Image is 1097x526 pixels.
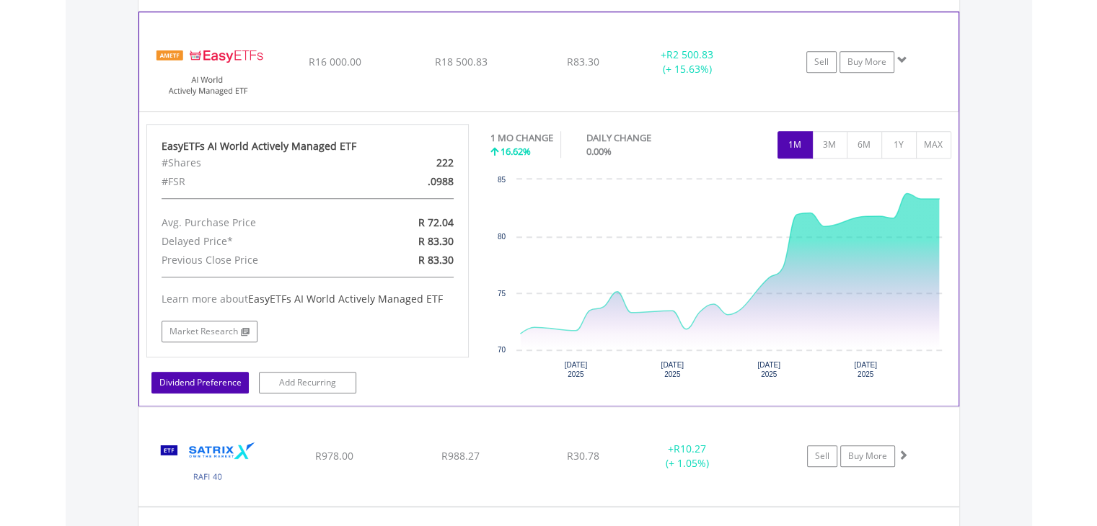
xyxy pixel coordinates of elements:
div: #FSR [151,172,360,191]
span: R988.27 [441,449,480,463]
text: [DATE] 2025 [854,361,877,378]
text: [DATE] 2025 [757,361,780,378]
text: 85 [498,176,506,184]
button: 3M [812,131,847,159]
button: 1Y [881,131,917,159]
div: Chart. Highcharts interactive chart. [490,172,951,388]
a: Buy More [840,445,895,467]
text: [DATE] 2025 [661,361,684,378]
span: R16 000.00 [308,55,361,68]
span: 0.00% [586,145,612,158]
button: MAX [916,131,951,159]
span: R 83.30 [418,234,454,248]
a: Buy More [840,51,894,73]
button: 6M [847,131,882,159]
text: 80 [498,233,506,241]
div: 1 MO CHANGE [490,131,553,145]
span: R83.30 [567,55,599,68]
a: Add Recurring [259,372,356,393]
text: 75 [498,290,506,298]
span: R 72.04 [418,215,454,229]
div: + (+ 15.63%) [633,48,741,76]
button: 1M [777,131,813,159]
div: DAILY CHANGE [586,131,702,145]
div: Delayed Price* [151,232,360,251]
div: #Shares [151,153,360,172]
span: R2 500.83 [666,48,713,61]
span: R 83.30 [418,253,454,267]
div: 222 [360,153,464,172]
div: Avg. Purchase Price [151,213,360,232]
a: Dividend Preference [151,372,249,393]
text: [DATE] 2025 [565,361,588,378]
div: EasyETFs AI World Actively Managed ETF [162,139,454,153]
text: 70 [498,346,506,354]
span: R10.27 [674,442,706,455]
span: R978.00 [315,449,353,463]
span: R18 500.83 [434,55,487,68]
div: Learn more about [162,292,454,306]
a: Sell [806,51,837,73]
a: Market Research [162,321,257,342]
span: R30.78 [567,449,599,463]
span: EasyETFs AI World Actively Managed ETF [248,292,443,306]
img: TFSA.STXRAF.png [146,425,270,502]
img: TFSA.EASYAI.png [146,30,270,107]
div: + (+ 1.05%) [633,442,742,471]
div: Previous Close Price [151,251,360,269]
svg: Interactive chart [490,172,951,388]
a: Sell [807,445,837,467]
span: 16.62% [501,145,531,158]
div: .0988 [360,172,464,191]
